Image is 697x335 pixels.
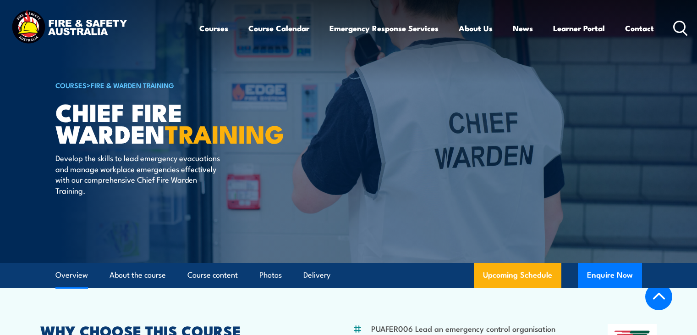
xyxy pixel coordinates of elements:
[474,263,561,288] a: Upcoming Schedule
[578,263,642,288] button: Enquire Now
[303,263,330,287] a: Delivery
[553,16,605,40] a: Learner Portal
[371,323,555,334] li: PUAFER006 Lead an emergency control organisation
[55,80,87,90] a: COURSES
[55,152,223,195] p: Develop the skills to lead emergency evacuations and manage workplace emergencies effectively wit...
[91,80,174,90] a: Fire & Warden Training
[248,16,309,40] a: Course Calendar
[110,263,166,287] a: About the course
[165,114,284,152] strong: TRAINING
[513,16,533,40] a: News
[259,263,282,287] a: Photos
[625,16,654,40] a: Contact
[199,16,228,40] a: Courses
[55,101,282,144] h1: Chief Fire Warden
[329,16,439,40] a: Emergency Response Services
[187,263,238,287] a: Course content
[459,16,493,40] a: About Us
[55,79,282,90] h6: >
[55,263,88,287] a: Overview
